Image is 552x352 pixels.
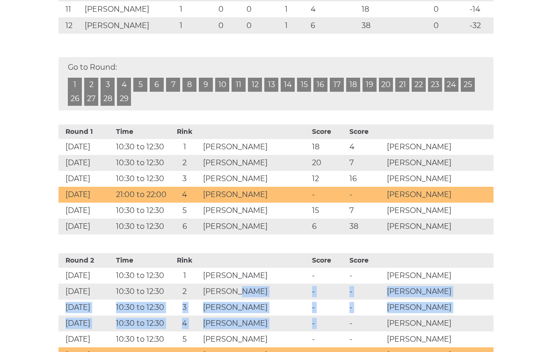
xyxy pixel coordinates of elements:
[68,92,82,106] a: 26
[114,254,169,268] th: Time
[169,171,201,187] td: 3
[114,125,169,139] th: Time
[58,125,114,139] th: Round 1
[363,78,377,92] a: 19
[347,125,385,139] th: Score
[264,78,278,92] a: 13
[385,139,494,155] td: [PERSON_NAME]
[310,155,347,171] td: 20
[101,92,115,106] a: 28
[201,316,310,332] td: [PERSON_NAME]
[117,78,131,92] a: 4
[310,203,347,219] td: 15
[101,78,115,92] a: 3
[177,18,216,35] td: 1
[169,316,201,332] td: 4
[347,316,385,332] td: -
[201,284,310,300] td: [PERSON_NAME]
[385,171,494,187] td: [PERSON_NAME]
[347,187,385,203] td: -
[84,92,98,106] a: 27
[68,78,82,92] a: 1
[347,139,385,155] td: 4
[283,18,308,35] td: 1
[216,18,244,35] td: 0
[58,171,114,187] td: [DATE]
[310,187,347,203] td: -
[467,18,494,35] td: -32
[58,203,114,219] td: [DATE]
[281,78,295,92] a: 14
[310,300,347,316] td: -
[114,268,169,284] td: 10:30 to 12:30
[346,78,360,92] a: 18
[114,284,169,300] td: 10:30 to 12:30
[201,187,310,203] td: [PERSON_NAME]
[58,332,114,348] td: [DATE]
[310,284,347,300] td: -
[347,203,385,219] td: 7
[347,219,385,235] td: 38
[58,254,114,268] th: Round 2
[347,332,385,348] td: -
[82,2,177,18] td: [PERSON_NAME]
[248,78,262,92] a: 12
[169,125,201,139] th: Rink
[395,78,409,92] a: 21
[347,171,385,187] td: 16
[58,187,114,203] td: [DATE]
[133,78,147,92] a: 5
[215,78,229,92] a: 10
[82,18,177,35] td: [PERSON_NAME]
[114,219,169,235] td: 10:30 to 12:30
[313,78,327,92] a: 16
[385,219,494,235] td: [PERSON_NAME]
[310,171,347,187] td: 12
[114,316,169,332] td: 10:30 to 12:30
[169,155,201,171] td: 2
[310,268,347,284] td: -
[58,18,82,35] td: 12
[201,155,310,171] td: [PERSON_NAME]
[244,18,283,35] td: 0
[58,58,494,111] div: Go to Round:
[169,187,201,203] td: 4
[385,155,494,171] td: [PERSON_NAME]
[114,155,169,171] td: 10:30 to 12:30
[232,78,246,92] a: 11
[385,284,494,300] td: [PERSON_NAME]
[385,187,494,203] td: [PERSON_NAME]
[385,268,494,284] td: [PERSON_NAME]
[467,2,494,18] td: -14
[58,284,114,300] td: [DATE]
[310,139,347,155] td: 18
[379,78,393,92] a: 20
[385,332,494,348] td: [PERSON_NAME]
[169,300,201,316] td: 3
[84,78,98,92] a: 2
[347,254,385,268] th: Score
[201,332,310,348] td: [PERSON_NAME]
[169,219,201,235] td: 6
[169,332,201,348] td: 5
[359,18,431,35] td: 38
[283,2,308,18] td: 1
[385,203,494,219] td: [PERSON_NAME]
[201,139,310,155] td: [PERSON_NAME]
[359,2,431,18] td: 18
[177,2,216,18] td: 1
[412,78,426,92] a: 22
[169,254,201,268] th: Rink
[444,78,458,92] a: 24
[58,2,82,18] td: 11
[58,219,114,235] td: [DATE]
[310,219,347,235] td: 6
[244,2,283,18] td: 0
[58,155,114,171] td: [DATE]
[114,300,169,316] td: 10:30 to 12:30
[310,316,347,332] td: -
[58,268,114,284] td: [DATE]
[347,300,385,316] td: -
[117,92,131,106] a: 29
[297,78,311,92] a: 15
